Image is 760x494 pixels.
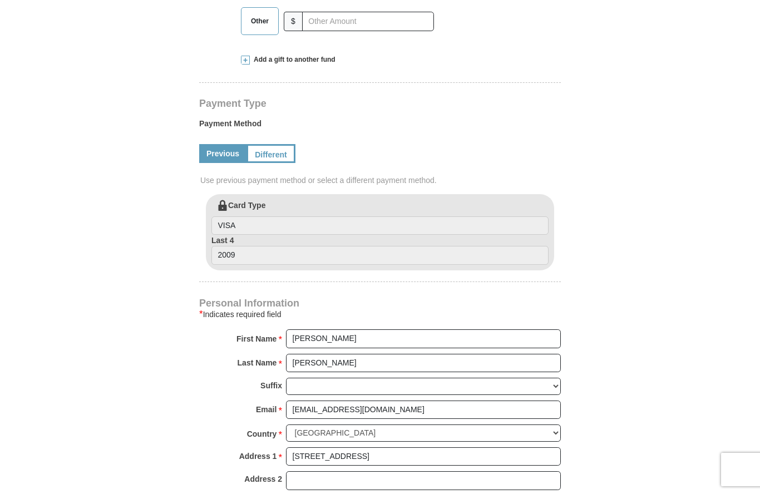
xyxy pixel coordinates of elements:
span: Other [245,13,274,29]
strong: Last Name [238,355,277,370]
input: Last 4 [211,246,549,265]
strong: Address 1 [239,448,277,464]
h4: Personal Information [199,299,561,308]
a: Different [246,144,295,163]
label: Last 4 [211,235,549,265]
strong: Country [247,426,277,442]
strong: Address 2 [244,471,282,487]
label: Payment Method [199,118,561,135]
span: $ [284,12,303,31]
input: Card Type [211,216,549,235]
strong: First Name [236,331,277,347]
strong: Email [256,402,277,417]
span: Add a gift to another fund [250,55,335,65]
label: Card Type [211,200,549,235]
input: Other Amount [302,12,434,31]
strong: Suffix [260,378,282,393]
h4: Payment Type [199,99,561,108]
a: Previous [199,144,246,163]
span: Use previous payment method or select a different payment method. [200,175,562,186]
div: Indicates required field [199,308,561,321]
